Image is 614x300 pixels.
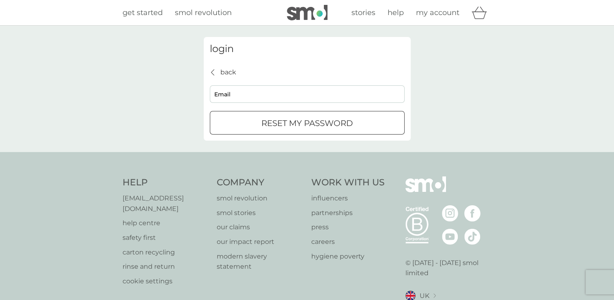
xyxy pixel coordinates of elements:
[123,233,209,243] a: safety first
[217,237,303,247] a: our impact report
[217,251,303,272] a: modern slavery statement
[220,67,236,78] p: back
[123,176,209,189] h4: Help
[123,261,209,272] a: rinse and return
[123,7,163,19] a: get started
[464,205,480,222] img: visit the smol Facebook page
[311,237,385,247] a: careers
[311,176,385,189] h4: Work With Us
[416,7,459,19] a: my account
[123,8,163,17] span: get started
[123,193,209,214] a: [EMAIL_ADDRESS][DOMAIN_NAME]
[261,117,353,130] p: reset my password
[217,208,303,218] a: smol stories
[311,222,385,233] a: press
[210,43,405,55] h3: login
[311,193,385,204] a: influencers
[442,205,458,222] img: visit the smol Instagram page
[416,8,459,17] span: my account
[311,251,385,262] a: hygiene poverty
[175,8,232,17] span: smol revolution
[405,258,492,278] p: © [DATE] - [DATE] smol limited
[351,8,375,17] span: stories
[123,276,209,287] a: cookie settings
[217,193,303,204] a: smol revolution
[442,228,458,245] img: visit the smol Youtube page
[311,208,385,218] a: partnerships
[388,7,404,19] a: help
[351,7,375,19] a: stories
[464,228,480,245] img: visit the smol Tiktok page
[217,176,303,189] h4: Company
[175,7,232,19] a: smol revolution
[405,176,446,204] img: smol
[472,4,492,21] div: basket
[433,293,436,298] img: select a new location
[217,222,303,233] a: our claims
[123,247,209,258] a: carton recycling
[210,111,405,135] button: reset my password
[287,5,327,20] img: smol
[123,218,209,228] a: help centre
[388,8,404,17] span: help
